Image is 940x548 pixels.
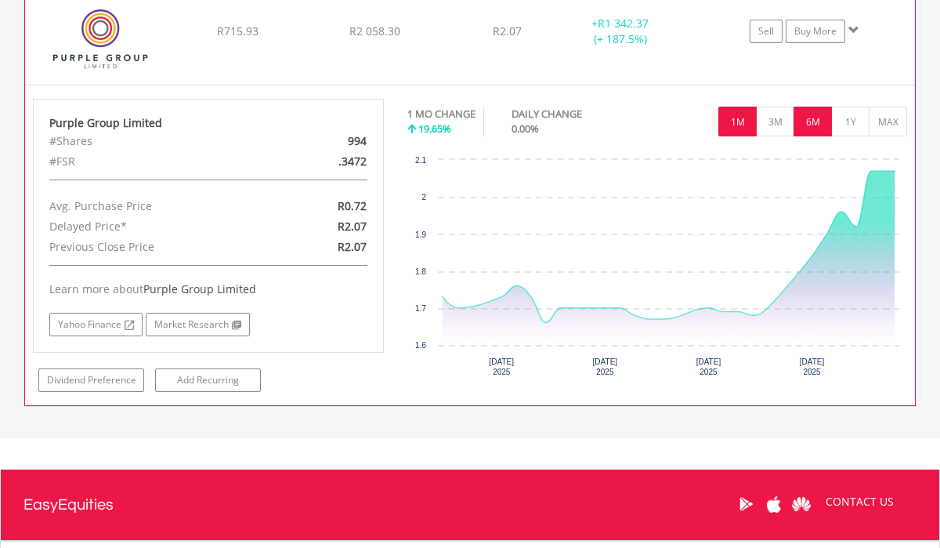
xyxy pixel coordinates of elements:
[696,357,721,376] text: [DATE] 2025
[265,151,378,172] div: .3472
[407,152,908,387] div: Chart. Highcharts interactive chart.
[598,16,649,31] span: R1 342.37
[831,107,869,136] button: 1Y
[869,107,907,136] button: MAX
[512,122,539,136] span: 0.00%
[415,341,426,350] text: 1.6
[489,357,514,376] text: [DATE] 2025
[217,24,258,38] span: R715.93
[815,480,905,524] a: CONTACT US
[49,313,143,336] a: Yahoo Finance
[146,313,250,336] a: Market Research
[415,156,426,165] text: 2.1
[562,16,679,47] div: + (+ 187.5%)
[38,151,265,172] div: #FSR
[338,198,367,213] span: R0.72
[155,368,261,392] a: Add Recurring
[512,107,637,122] div: DAILY CHANGE
[750,20,783,43] a: Sell
[38,368,144,392] a: Dividend Preference
[407,107,475,122] div: 1 MO CHANGE
[338,219,367,234] span: R2.07
[415,230,426,239] text: 1.9
[794,107,832,136] button: 6M
[415,267,426,276] text: 1.8
[760,480,787,528] a: Apple
[23,470,114,540] a: EasyEquities
[756,107,794,136] button: 3M
[418,122,451,136] span: 19.65%
[732,480,760,528] a: Google Play
[38,131,265,151] div: #Shares
[786,20,845,43] a: Buy More
[38,216,265,237] div: Delayed Price*
[349,24,400,38] span: R2 058.30
[49,281,367,297] div: Learn more about
[592,357,617,376] text: [DATE] 2025
[415,304,426,313] text: 1.7
[421,193,426,201] text: 2
[38,237,265,257] div: Previous Close Price
[338,239,367,254] span: R2.07
[38,196,265,216] div: Avg. Purchase Price
[143,281,256,296] span: Purple Group Limited
[49,115,367,131] div: Purple Group Limited
[787,480,815,528] a: Huawei
[493,24,522,38] span: R2.07
[718,107,757,136] button: 1M
[407,152,907,387] svg: Interactive chart
[265,131,378,151] div: 994
[799,357,824,376] text: [DATE] 2025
